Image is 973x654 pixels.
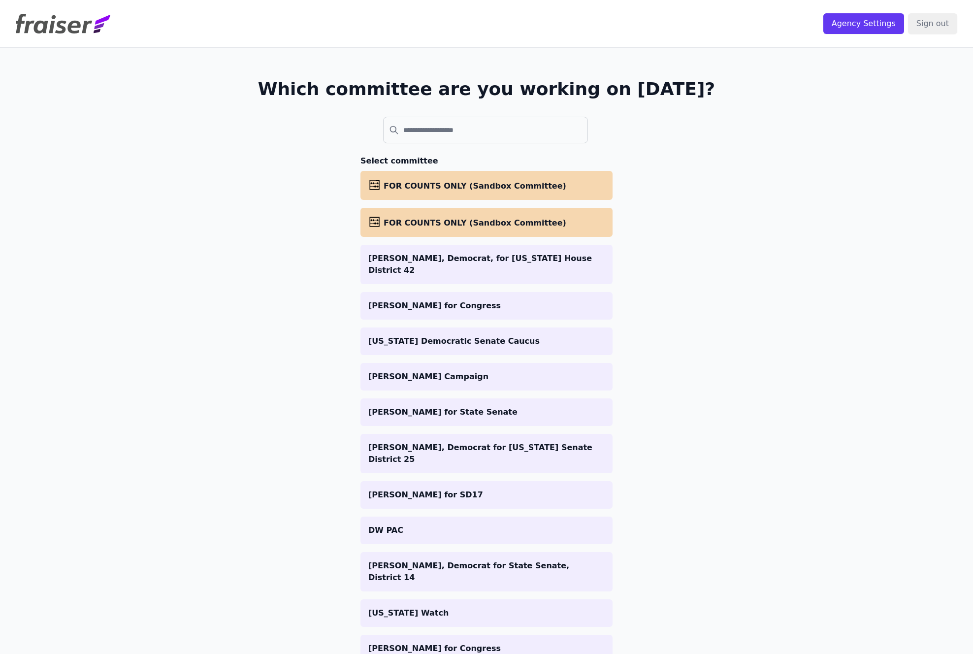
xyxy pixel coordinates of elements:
p: [PERSON_NAME], Democrat, for [US_STATE] House District 42 [368,253,605,276]
a: [PERSON_NAME] for State Senate [360,398,613,426]
p: [PERSON_NAME] for State Senate [368,406,605,418]
a: [PERSON_NAME], Democrat, for [US_STATE] House District 42 [360,245,613,284]
p: [PERSON_NAME] Campaign [368,371,605,383]
a: DW PAC [360,517,613,544]
span: FOR COUNTS ONLY (Sandbox Committee) [384,218,566,228]
a: [PERSON_NAME] for Congress [360,292,613,320]
p: [PERSON_NAME] for Congress [368,300,605,312]
a: [PERSON_NAME], Democrat for State Senate, District 14 [360,552,613,591]
h1: Which committee are you working on [DATE]? [258,79,715,99]
h3: Select committee [360,155,613,167]
input: Sign out [908,13,957,34]
a: FOR COUNTS ONLY (Sandbox Committee) [360,171,613,200]
a: [PERSON_NAME] Campaign [360,363,613,391]
span: FOR COUNTS ONLY (Sandbox Committee) [384,181,566,191]
p: [PERSON_NAME], Democrat for [US_STATE] Senate District 25 [368,442,605,465]
p: [US_STATE] Democratic Senate Caucus [368,335,605,347]
a: [US_STATE] Watch [360,599,613,627]
p: DW PAC [368,524,605,536]
a: FOR COUNTS ONLY (Sandbox Committee) [360,208,613,237]
a: [PERSON_NAME], Democrat for [US_STATE] Senate District 25 [360,434,613,473]
p: [US_STATE] Watch [368,607,605,619]
img: Fraiser Logo [16,14,110,33]
p: [PERSON_NAME] for SD17 [368,489,605,501]
p: [PERSON_NAME], Democrat for State Senate, District 14 [368,560,605,584]
a: [PERSON_NAME] for SD17 [360,481,613,509]
input: Agency Settings [823,13,904,34]
a: [US_STATE] Democratic Senate Caucus [360,327,613,355]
